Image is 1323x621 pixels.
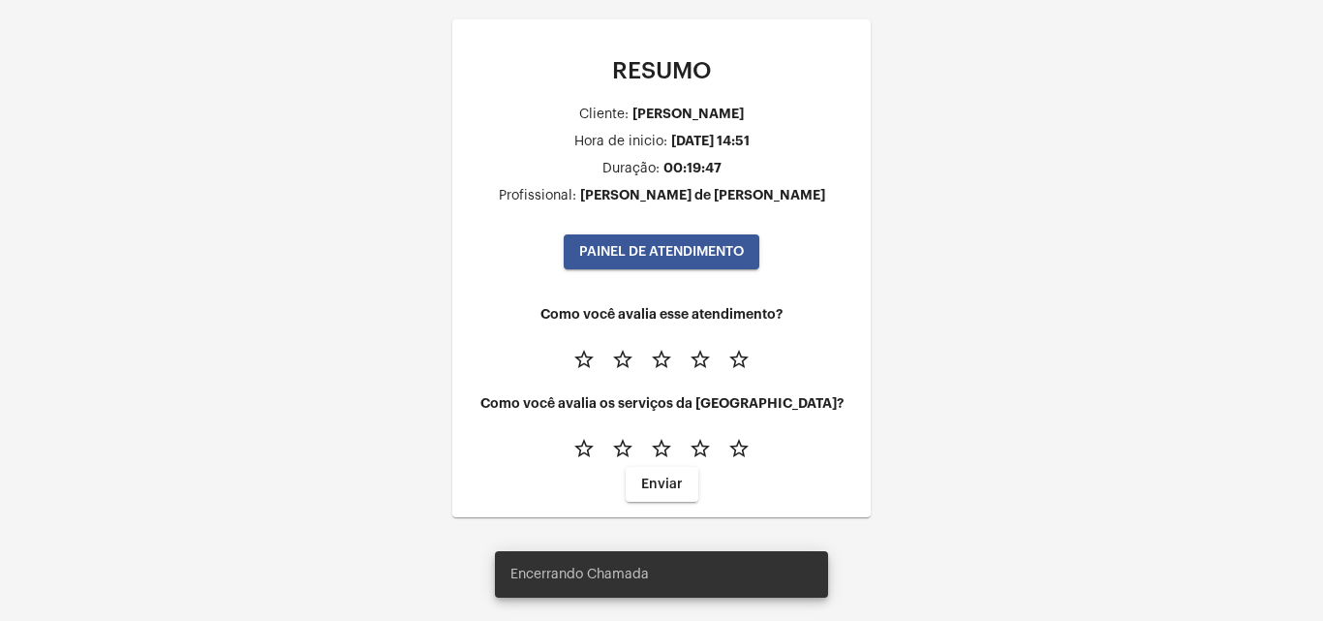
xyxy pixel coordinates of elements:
button: PAINEL DE ATENDIMENTO [564,234,759,269]
h4: Como você avalia esse atendimento? [468,307,855,322]
div: Duração: [602,162,660,176]
mat-icon: star_border [572,348,596,371]
div: [DATE] 14:51 [671,134,750,148]
mat-icon: star_border [650,437,673,460]
mat-icon: star_border [572,437,596,460]
span: Enviar [641,478,683,491]
h4: Como você avalia os serviços da [GEOGRAPHIC_DATA]? [468,396,855,411]
div: Hora de inicio: [574,135,667,149]
mat-icon: star_border [727,437,751,460]
span: PAINEL DE ATENDIMENTO [579,245,744,259]
div: 00:19:47 [663,161,722,175]
div: [PERSON_NAME] de [PERSON_NAME] [580,188,825,202]
button: Enviar [626,467,698,502]
div: [PERSON_NAME] [632,107,744,121]
span: Encerrando Chamada [510,565,649,584]
mat-icon: star_border [689,348,712,371]
mat-icon: star_border [611,437,634,460]
div: Profissional: [499,189,576,203]
mat-icon: star_border [650,348,673,371]
mat-icon: star_border [689,437,712,460]
mat-icon: star_border [727,348,751,371]
p: RESUMO [468,58,855,83]
mat-icon: star_border [611,348,634,371]
div: Cliente: [579,108,629,122]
